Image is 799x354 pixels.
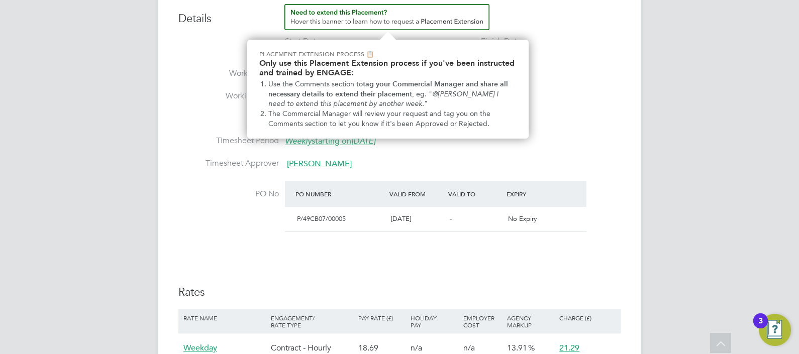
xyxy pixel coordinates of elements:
[287,159,352,169] span: [PERSON_NAME]
[481,36,521,47] div: Finish Date
[391,214,411,223] span: [DATE]
[285,137,375,147] span: starting on
[557,309,618,326] div: Charge (£)
[178,136,279,146] label: Timesheet Period
[178,113,279,124] label: Breaks
[412,90,432,98] span: , eg. "
[508,214,537,223] span: No Expiry
[268,90,501,108] em: @[PERSON_NAME] I need to extend this placement by another week.
[268,309,356,333] div: Engagement/ Rate Type
[178,68,279,79] label: Working Days
[268,80,510,98] strong: tag your Commercial Manager and share all necessary details to extend their placement
[178,158,279,169] label: Timesheet Approver
[411,343,422,353] span: n/a
[285,137,312,147] em: Weekly
[247,40,529,139] div: Need to extend this Placement? Hover this banner.
[463,343,475,353] span: n/a
[178,189,279,199] label: PO No
[268,109,517,129] li: The Commercial Manager will review your request and tag you on the Comments section to let you kn...
[408,309,460,333] div: Holiday Pay
[505,309,557,333] div: Agency Markup
[178,91,279,101] label: Working Hours
[759,314,791,346] button: Open Resource Center, 3 new notifications
[268,80,363,88] span: Use the Comments section to
[424,99,428,108] span: "
[297,214,346,223] span: P/49CB07/00005
[259,58,517,77] h2: Only use this Placement Extension process if you've been instructed and trained by ENGAGE:
[450,214,452,223] span: -
[293,185,387,203] div: PO Number
[285,36,320,47] div: Start Date
[461,309,505,333] div: Employer Cost
[387,185,446,203] div: Valid From
[178,285,621,300] h3: Rates
[178,4,621,26] h3: Details
[259,50,517,58] p: Placement Extension Process 📋
[183,343,217,353] span: Weekday
[181,309,268,326] div: Rate Name
[446,185,505,203] div: Valid To
[504,185,563,203] div: Expiry
[351,137,375,147] em: [DATE]
[559,343,579,353] span: 21.29
[507,343,527,353] span: 13.91
[356,309,408,326] div: Pay Rate (£)
[758,321,763,334] div: 3
[284,4,489,30] button: How to extend a Placement?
